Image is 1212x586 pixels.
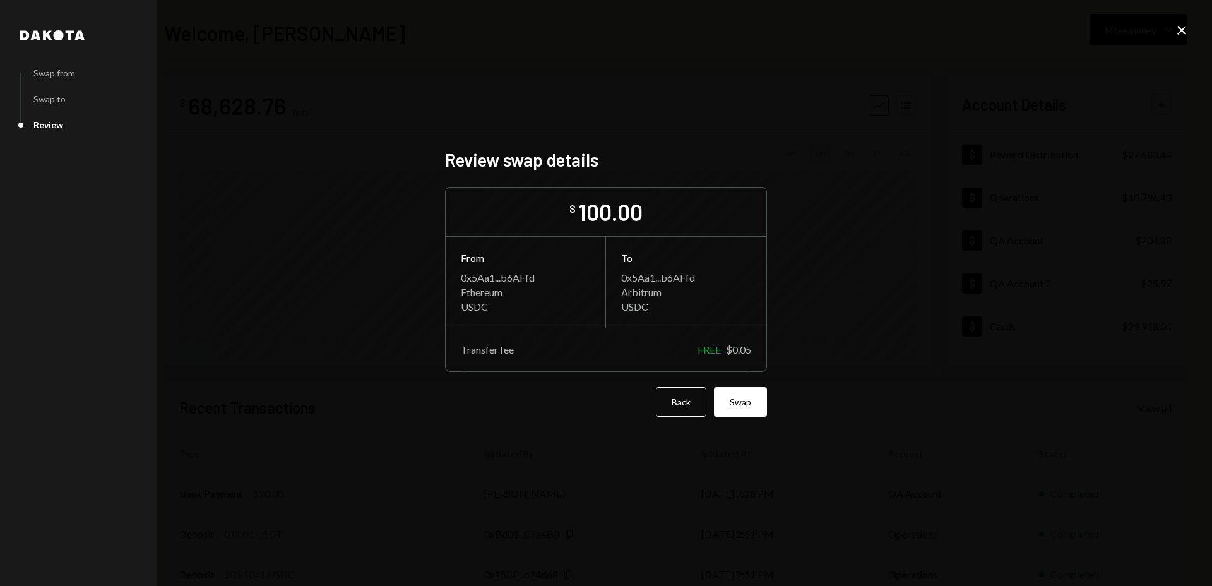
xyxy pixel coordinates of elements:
[461,301,590,313] div: USDC
[33,68,75,78] div: Swap from
[33,93,66,104] div: Swap to
[726,344,751,356] div: $0.05
[569,203,576,215] div: $
[461,272,590,284] div: 0x5Aa1...b6AFfd
[621,252,751,264] div: To
[461,344,514,356] div: Transfer fee
[621,286,751,298] div: Arbitrum
[578,198,643,226] div: 100.00
[621,272,751,284] div: 0x5Aa1...b6AFfd
[714,387,767,417] button: Swap
[33,119,63,130] div: Review
[621,301,751,313] div: USDC
[461,286,590,298] div: Ethereum
[461,252,590,264] div: From
[656,387,706,417] button: Back
[698,344,721,356] div: FREE
[445,148,767,172] h2: Review swap details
